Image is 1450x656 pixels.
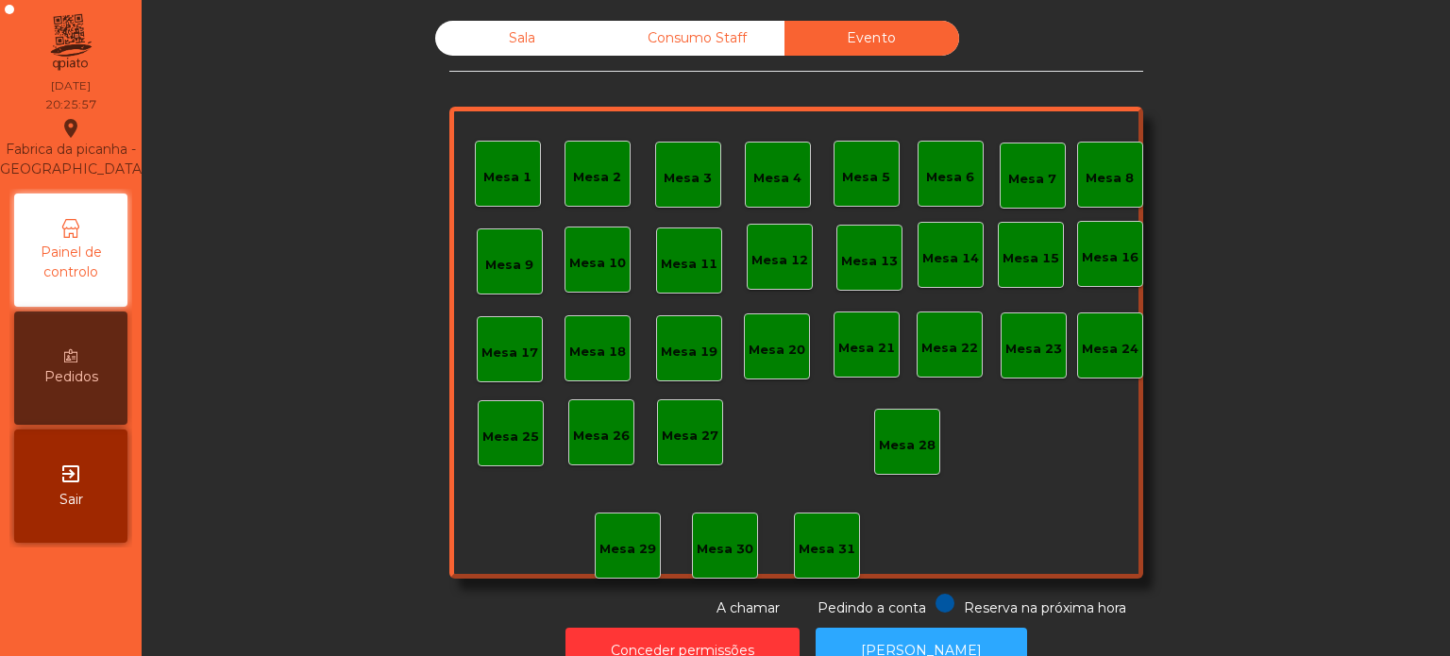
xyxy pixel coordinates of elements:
[435,21,610,56] div: Sala
[751,251,808,270] div: Mesa 12
[879,436,936,455] div: Mesa 28
[661,255,717,274] div: Mesa 11
[749,341,805,360] div: Mesa 20
[799,540,855,559] div: Mesa 31
[573,427,630,446] div: Mesa 26
[481,344,538,362] div: Mesa 17
[921,339,978,358] div: Mesa 22
[664,169,712,188] div: Mesa 3
[964,599,1126,616] span: Reserva na próxima hora
[842,168,890,187] div: Mesa 5
[610,21,784,56] div: Consumo Staff
[1086,169,1134,188] div: Mesa 8
[19,243,123,282] span: Painel de controlo
[841,252,898,271] div: Mesa 13
[1003,249,1059,268] div: Mesa 15
[697,540,753,559] div: Mesa 30
[482,428,539,446] div: Mesa 25
[1008,170,1056,189] div: Mesa 7
[926,168,974,187] div: Mesa 6
[1005,340,1062,359] div: Mesa 23
[661,343,717,362] div: Mesa 19
[59,463,82,485] i: exit_to_app
[569,254,626,273] div: Mesa 10
[485,256,533,275] div: Mesa 9
[1082,248,1138,267] div: Mesa 16
[483,168,531,187] div: Mesa 1
[753,169,801,188] div: Mesa 4
[922,249,979,268] div: Mesa 14
[573,168,621,187] div: Mesa 2
[59,117,82,140] i: location_on
[569,343,626,362] div: Mesa 18
[838,339,895,358] div: Mesa 21
[45,96,96,113] div: 20:25:57
[1082,340,1138,359] div: Mesa 24
[59,490,83,510] span: Sair
[51,77,91,94] div: [DATE]
[599,540,656,559] div: Mesa 29
[784,21,959,56] div: Evento
[818,599,926,616] span: Pedindo a conta
[662,427,718,446] div: Mesa 27
[44,367,98,387] span: Pedidos
[717,599,780,616] span: A chamar
[47,9,93,76] img: qpiato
